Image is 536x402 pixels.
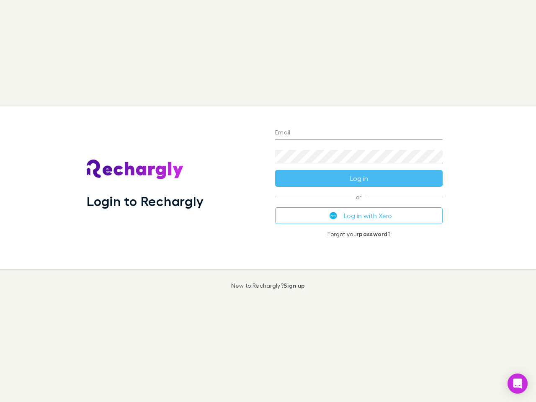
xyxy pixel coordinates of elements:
h1: Login to Rechargly [87,193,204,209]
p: New to Rechargly? [231,282,305,289]
a: Sign up [283,282,305,289]
div: Open Intercom Messenger [508,374,528,394]
p: Forgot your ? [275,231,443,237]
img: Rechargly's Logo [87,160,184,180]
a: password [359,230,387,237]
button: Log in with Xero [275,207,443,224]
img: Xero's logo [330,212,337,219]
button: Log in [275,170,443,187]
